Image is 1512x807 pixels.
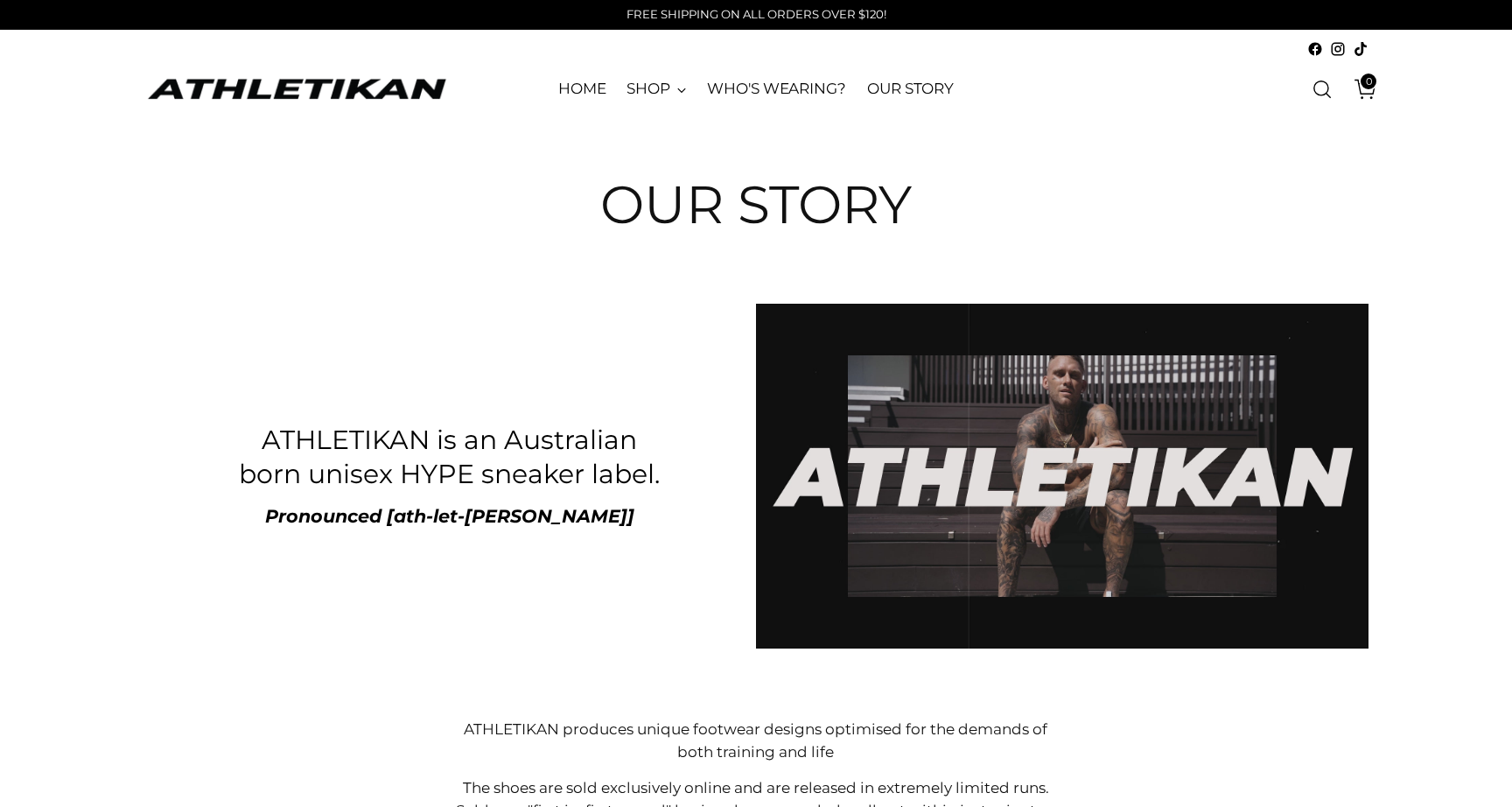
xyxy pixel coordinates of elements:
[600,176,912,234] h1: OUR STORY
[1305,72,1340,107] a: Open search modal
[558,70,606,109] a: HOME
[1341,72,1376,107] a: Open cart modal
[626,6,886,24] p: FREE SHIPPING ON ALL ORDERS OVER $120!
[143,75,450,102] a: ATHLETIKAN
[450,719,1062,763] p: ATHLETIKAN produces unique footwear designs optimised for the demands of both training and life
[1361,74,1376,89] span: 0
[626,70,686,109] a: SHOP
[867,70,954,109] a: OUR STORY
[265,505,634,527] strong: Pronounced [ath-let-[PERSON_NAME]]
[707,70,846,109] a: WHO'S WEARING?
[229,423,670,493] h3: ATHLETIKAN is an Australian born unisex HYPE sneaker label.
